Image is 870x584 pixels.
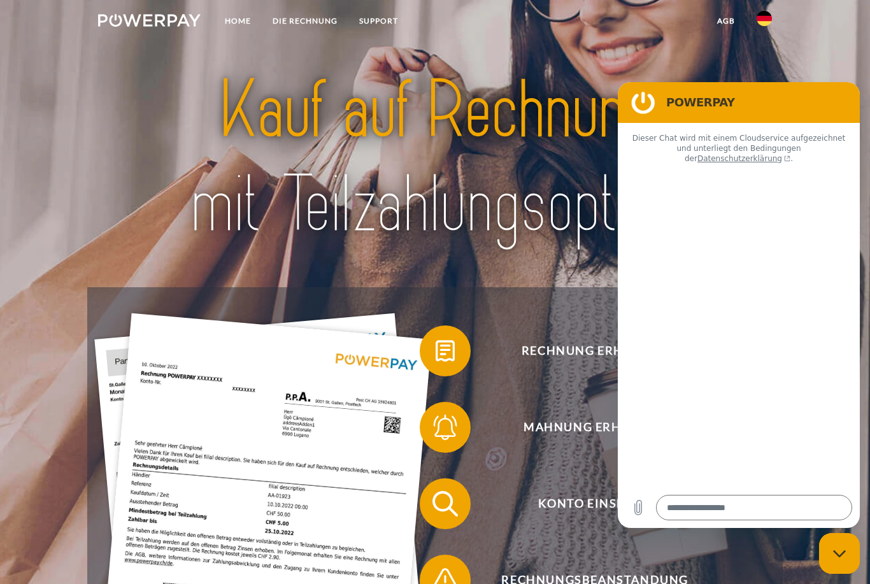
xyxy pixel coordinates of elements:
img: qb_bill.svg [429,335,461,367]
button: Rechnung erhalten? [420,325,751,376]
a: DIE RECHNUNG [262,10,348,32]
iframe: Schaltfläche zum Öffnen des Messaging-Fensters; Konversation läuft [819,533,860,574]
img: de [757,11,772,26]
img: qb_bell.svg [429,411,461,443]
a: Home [214,10,262,32]
span: Rechnung erhalten? [439,325,751,376]
img: title-powerpay_de.svg [131,59,739,257]
span: Mahnung erhalten? [439,402,751,453]
button: Mahnung erhalten? [420,402,751,453]
iframe: Messaging-Fenster [618,82,860,528]
span: Konto einsehen [439,478,751,529]
a: agb [706,10,746,32]
img: qb_search.svg [429,488,461,520]
button: Konto einsehen [420,478,751,529]
img: logo-powerpay-white.svg [98,14,201,27]
a: SUPPORT [348,10,409,32]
